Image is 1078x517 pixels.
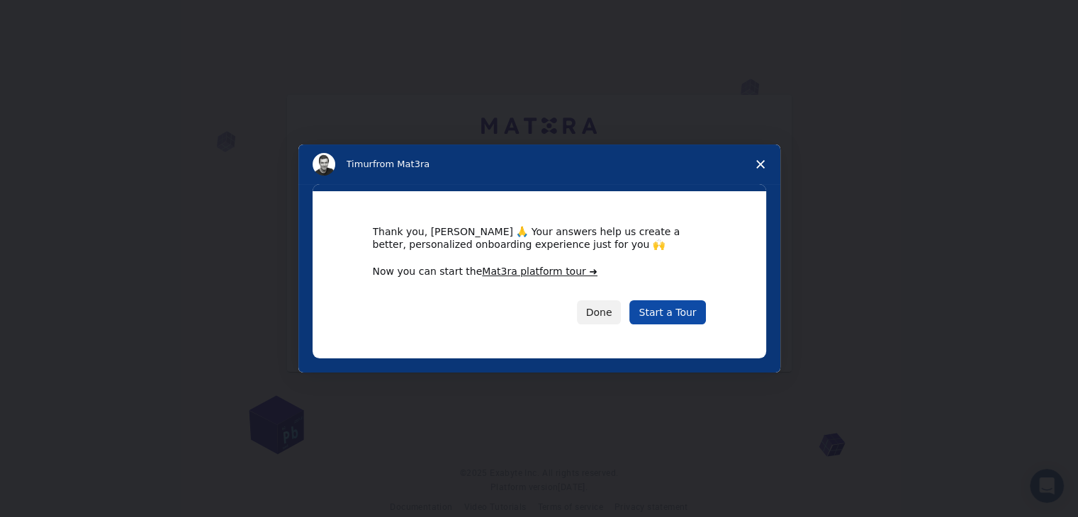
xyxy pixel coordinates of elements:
[629,300,705,324] a: Start a Tour
[313,153,335,176] img: Profile image for Timur
[373,159,429,169] span: from Mat3ra
[347,159,373,169] span: Timur
[741,144,780,184] span: Close survey
[373,265,706,279] div: Now you can start the
[373,225,706,251] div: Thank you, [PERSON_NAME] 🙏 Your answers help us create a better, personalized onboarding experien...
[28,10,79,23] span: Support
[577,300,622,324] button: Done
[482,266,597,277] a: Mat3ra platform tour ➜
